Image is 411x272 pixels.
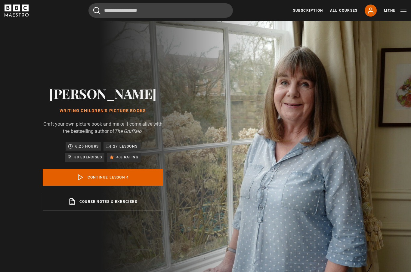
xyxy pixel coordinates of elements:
[93,7,100,14] button: Submit the search query
[293,8,323,13] a: Subscription
[75,143,99,149] p: 6.25 hours
[88,3,233,18] input: Search
[113,143,138,149] p: 27 lessons
[43,121,163,135] p: Craft your own picture book and make it come alive with the bestselling author of .
[43,193,163,210] a: Course notes & exercises
[5,5,29,17] svg: BBC Maestro
[43,108,163,113] h1: Writing Children's Picture Books
[384,8,406,14] button: Toggle navigation
[330,8,357,13] a: All Courses
[114,128,141,134] i: The Gruffalo
[43,86,163,101] h2: [PERSON_NAME]
[74,154,102,160] p: 38 exercises
[43,169,163,186] a: Continue lesson 4
[116,154,138,160] p: 4.8 rating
